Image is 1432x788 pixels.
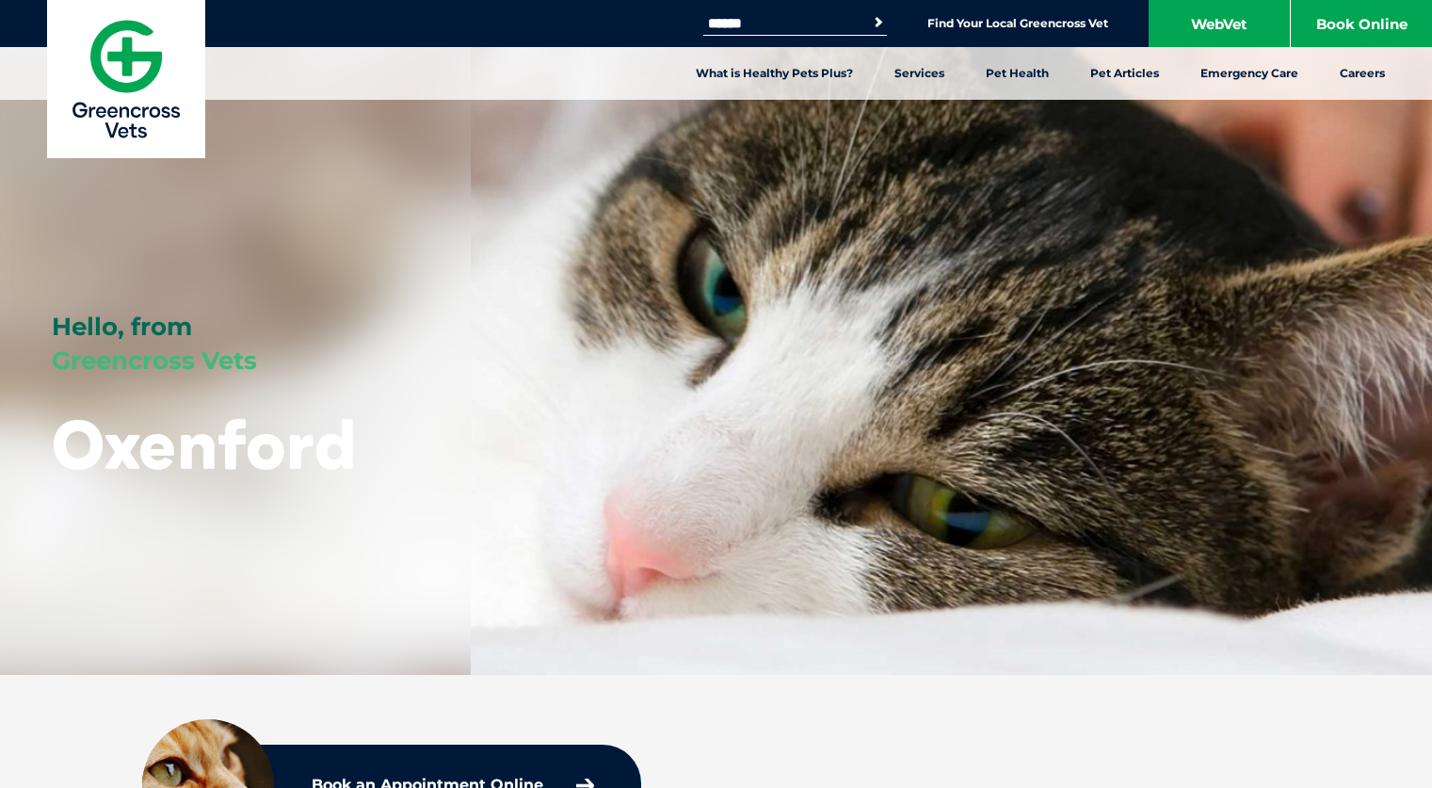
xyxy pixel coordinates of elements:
[874,47,965,100] a: Services
[52,312,192,342] span: Hello, from
[52,346,257,376] span: Greencross Vets
[1319,47,1406,100] a: Careers
[675,47,874,100] a: What is Healthy Pets Plus?
[1070,47,1180,100] a: Pet Articles
[52,407,356,481] h1: Oxenford
[927,16,1108,31] a: Find Your Local Greencross Vet
[1180,47,1319,100] a: Emergency Care
[965,47,1070,100] a: Pet Health
[869,13,888,32] button: Search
